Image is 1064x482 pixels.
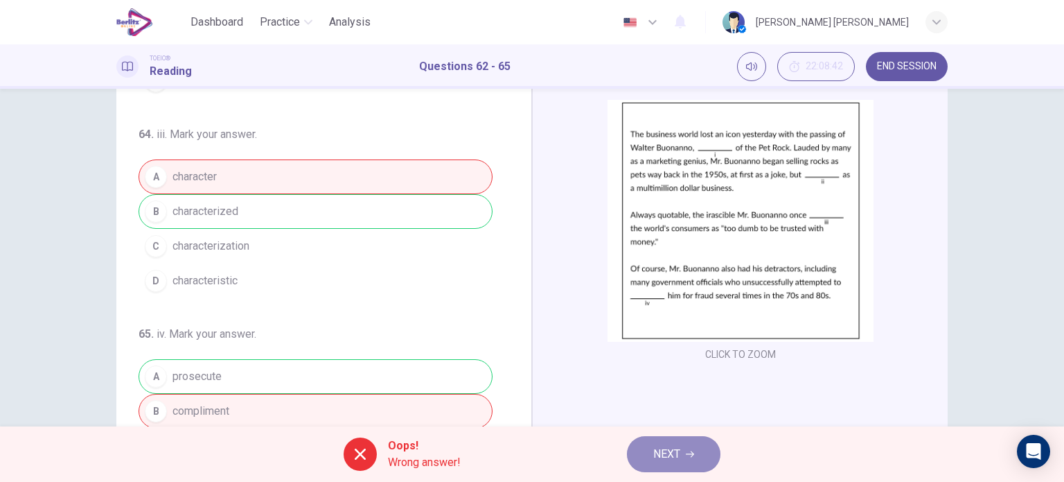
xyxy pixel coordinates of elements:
[777,52,855,81] button: 22:08:42
[877,61,937,72] span: END SESSION
[139,128,154,141] span: 64 .
[653,445,680,464] span: NEXT
[254,10,318,35] button: Practice
[116,8,185,36] a: EduSynch logo
[185,10,249,35] button: Dashboard
[608,100,874,342] img: undefined
[388,454,461,471] span: Wrong answer!
[866,52,948,81] button: END SESSION
[1017,435,1050,468] div: Open Intercom Messenger
[627,436,720,472] button: NEXT
[323,10,376,35] button: Analysis
[621,17,639,28] img: en
[388,438,461,454] span: Oops!
[329,14,371,31] span: Analysis
[150,53,170,63] span: TOEIC®
[190,14,243,31] span: Dashboard
[722,11,745,33] img: Profile picture
[157,327,256,341] span: iv. Mark your answer.
[116,8,153,36] img: EduSynch logo
[150,63,192,80] h1: Reading
[260,14,300,31] span: Practice
[139,327,154,341] span: 65 .
[419,58,511,75] h1: Questions 62 - 65
[756,14,909,31] div: [PERSON_NAME] [PERSON_NAME]
[806,61,843,72] span: 22:08:42
[157,128,257,141] span: iii. Mark your answer.
[737,52,766,81] div: Mute
[700,345,781,364] button: CLICK TO ZOOM
[777,52,855,81] div: Hide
